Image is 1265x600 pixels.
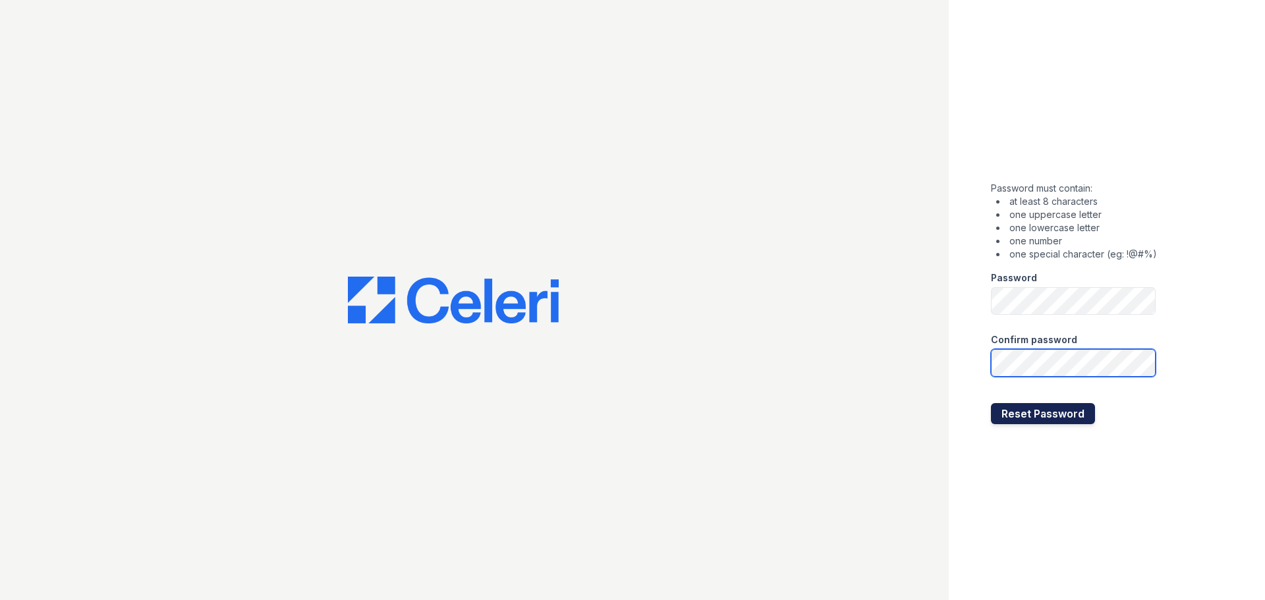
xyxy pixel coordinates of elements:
label: Password [991,271,1037,285]
div: Password must contain: [991,182,1157,261]
img: CE_Logo_Blue-a8612792a0a2168367f1c8372b55b34899dd931a85d93a1a3d3e32e68fde9ad4.png [348,277,559,324]
button: Reset Password [991,403,1095,424]
li: one number [996,234,1157,248]
li: one lowercase letter [996,221,1157,234]
li: one special character (eg: !@#%) [996,248,1157,261]
li: at least 8 characters [996,195,1157,208]
li: one uppercase letter [996,208,1157,221]
label: Confirm password [991,333,1077,346]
